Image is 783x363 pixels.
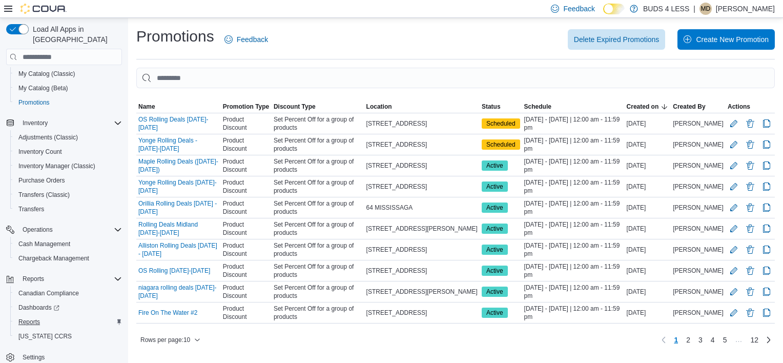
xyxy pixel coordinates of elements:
[486,287,503,296] span: Active
[366,288,478,296] span: [STREET_ADDRESS][PERSON_NAME]
[2,116,126,130] button: Inventory
[744,117,756,130] button: Delete Promotion
[670,332,682,348] button: Page 1 of 12
[14,174,69,187] a: Purchase Orders
[136,68,775,88] input: This is a search bar. As you type, the results lower in the page will automatically filter.
[14,238,122,250] span: Cash Management
[223,284,270,300] span: Product Discount
[625,117,671,130] div: [DATE]
[744,138,756,151] button: Delete Promotion
[10,130,126,145] button: Adjustments (Classic)
[698,335,703,345] span: 3
[482,103,501,111] span: Status
[568,29,666,50] button: Delete Expired Promotions
[272,100,364,113] button: Discount Type
[18,273,48,285] button: Reports
[625,307,671,319] div: [DATE]
[2,223,126,237] button: Operations
[18,98,50,107] span: Promotions
[366,267,427,275] span: [STREET_ADDRESS]
[223,263,270,279] span: Product Discount
[719,332,731,348] a: Page 5 of 12
[524,157,623,174] span: [DATE] - [DATE] | 12:00 am - 11:59 pm
[673,204,724,212] span: [PERSON_NAME]
[18,133,78,142] span: Adjustments (Classic)
[760,180,773,193] button: Clone Promotion
[272,155,364,176] div: Set Percent Off for a group of products
[524,263,623,279] span: [DATE] - [DATE] | 12:00 am - 11:59 pm
[482,139,520,150] span: Scheduled
[486,161,503,170] span: Active
[696,34,769,45] span: Create New Promotion
[138,284,219,300] a: niagara rolling deals [DATE]-[DATE]
[760,223,773,235] button: Clone Promotion
[673,103,705,111] span: Created By
[701,3,711,15] span: MD
[138,267,210,275] a: OS Rolling [DATE]-[DATE]
[563,4,594,14] span: Feedback
[731,335,746,348] li: Skipping pages 6 to 11
[223,199,270,216] span: Product Discount
[20,4,67,14] img: Cova
[671,100,726,113] button: Created By
[18,205,44,213] span: Transfers
[744,159,756,172] button: Delete Promotion
[10,95,126,110] button: Promotions
[138,157,219,174] a: Maple Rolling Deals ([DATE]-[DATE])
[482,266,508,276] span: Active
[10,300,126,315] a: Dashboards
[221,100,272,113] button: Promotion Type
[728,223,740,235] button: Edit Promotion
[750,335,758,345] span: 12
[694,332,707,348] a: Page 3 of 12
[14,146,66,158] a: Inventory Count
[18,84,68,92] span: My Catalog (Beta)
[138,136,219,153] a: Yonge Rolling Deals - [DATE]-[DATE]
[524,136,623,153] span: [DATE] - [DATE] | 12:00 am - 11:59 pm
[746,332,763,348] a: Page 12 of 12
[482,181,508,192] span: Active
[136,26,214,47] h1: Promotions
[18,289,79,297] span: Canadian Compliance
[138,199,219,216] a: Orillia Rolling Deals [DATE] - [DATE]
[23,353,45,361] span: Settings
[14,96,122,109] span: Promotions
[14,174,122,187] span: Purchase Orders
[693,3,695,15] p: |
[482,118,520,129] span: Scheduled
[223,220,270,237] span: Product Discount
[673,225,724,233] span: [PERSON_NAME]
[728,201,740,214] button: Edit Promotion
[625,138,671,151] div: [DATE]
[728,138,740,151] button: Edit Promotion
[223,178,270,195] span: Product Discount
[760,138,773,151] button: Clone Promotion
[272,113,364,134] div: Set Percent Off for a group of products
[728,286,740,298] button: Edit Promotion
[23,119,48,127] span: Inventory
[14,316,44,328] a: Reports
[272,218,364,239] div: Set Percent Off for a group of products
[760,265,773,277] button: Clone Promotion
[272,176,364,197] div: Set Percent Off for a group of products
[366,246,427,254] span: [STREET_ADDRESS]
[524,103,551,111] span: Schedule
[625,223,671,235] div: [DATE]
[223,305,270,321] span: Product Discount
[138,115,219,132] a: OS Rolling Deals [DATE]-[DATE]
[18,70,75,78] span: My Catalog (Classic)
[366,225,478,233] span: [STREET_ADDRESS][PERSON_NAME]
[223,157,270,174] span: Product Discount
[138,178,219,195] a: Yonge Rolling Deals [DATE]-[DATE]
[14,68,79,80] a: My Catalog (Classic)
[524,305,623,321] span: [DATE] - [DATE] | 12:00 am - 11:59 pm
[482,160,508,171] span: Active
[744,244,756,256] button: Delete Promotion
[657,332,775,348] nav: Pagination for table:
[18,304,59,312] span: Dashboards
[18,273,122,285] span: Reports
[14,287,83,299] a: Canadian Compliance
[603,14,604,15] span: Dark Mode
[711,335,715,345] span: 4
[14,301,64,314] a: Dashboards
